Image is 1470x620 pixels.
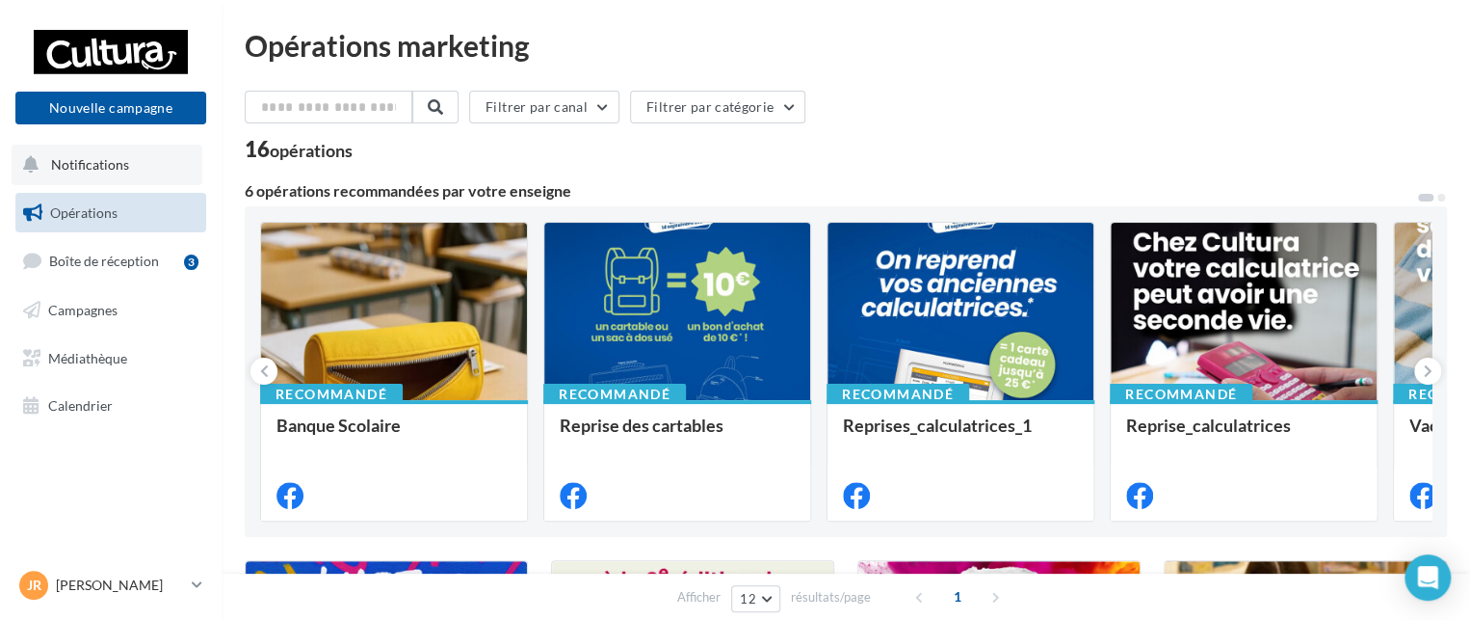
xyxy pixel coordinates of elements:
span: Boîte de réception [49,253,159,269]
span: Opérations [50,204,118,221]
a: Campagnes [12,290,210,331]
div: 16 [245,139,353,160]
span: Calendrier [48,397,113,414]
div: Recommandé [543,384,686,405]
a: Boîte de réception3 [12,240,210,282]
div: Reprise_calculatrices [1126,416,1361,454]
div: Reprise des cartables [560,416,795,454]
p: [PERSON_NAME] [56,576,184,595]
div: Open Intercom Messenger [1404,554,1451,601]
div: Banque Scolaire [276,416,512,454]
div: 3 [184,255,198,270]
div: Recommandé [260,384,403,405]
span: Afficher [677,588,721,607]
div: Reprises_calculatrices_1 [843,416,1078,454]
span: résultats/page [791,588,871,607]
a: JR [PERSON_NAME] [15,567,206,604]
span: Notifications [51,156,129,173]
button: Nouvelle campagne [15,92,206,124]
span: JR [27,576,41,595]
button: Notifications [12,145,202,185]
button: Filtrer par catégorie [630,91,805,123]
div: Recommandé [827,384,969,405]
span: Médiathèque [48,349,127,365]
span: Campagnes [48,302,118,318]
div: Opérations marketing [245,31,1447,60]
a: Opérations [12,193,210,233]
span: 1 [942,581,973,612]
div: 6 opérations recommandées par votre enseigne [245,183,1416,199]
button: Filtrer par canal [469,91,619,123]
span: 12 [740,591,756,607]
a: Calendrier [12,386,210,426]
div: opérations [270,142,353,159]
a: Médiathèque [12,338,210,379]
div: Recommandé [1110,384,1252,405]
button: 12 [731,585,780,612]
